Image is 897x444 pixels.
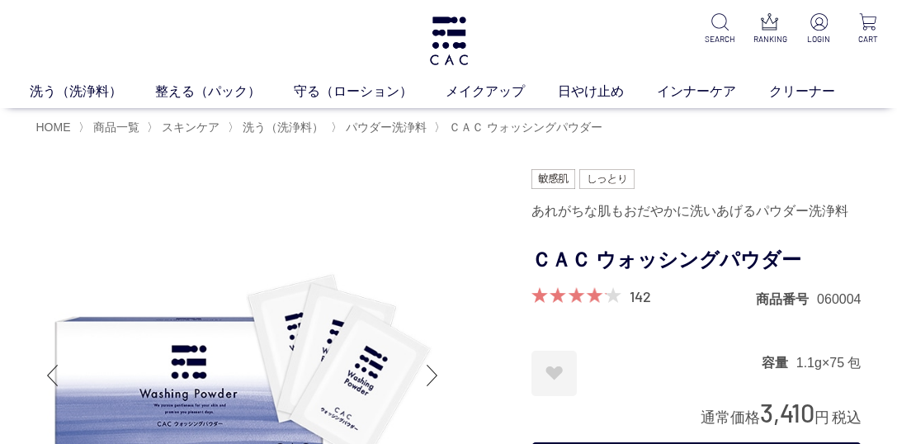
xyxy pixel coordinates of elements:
img: 敏感肌 [531,169,576,189]
dd: 060004 [817,290,861,308]
a: CART [852,13,884,45]
a: インナーケア [657,82,769,102]
li: 〉 [228,120,328,135]
p: RANKING [753,33,785,45]
a: パウダー洗浄料 [342,120,427,134]
p: CART [852,33,884,45]
a: HOME [36,120,71,134]
p: SEARCH [705,33,736,45]
img: logo [427,17,470,65]
a: RANKING [753,13,785,45]
a: クリーナー [769,82,868,102]
span: パウダー洗浄料 [346,120,427,134]
a: 守る（ローション） [294,82,446,102]
p: LOGIN [803,33,834,45]
a: メイクアップ [446,82,558,102]
li: 〉 [331,120,431,135]
span: 商品一覧 [93,120,139,134]
span: 通常価格 [701,409,760,426]
li: 〉 [147,120,224,135]
a: お気に入りに登録する [531,351,577,396]
a: 洗う（洗浄料） [30,82,155,102]
h1: ＣＡＣ ウォッシングパウダー [531,242,862,279]
div: Next slide [416,342,449,409]
span: 円 [814,409,829,426]
a: 142 [630,287,651,305]
span: ＣＡＣ ウォッシングパウダー [449,120,602,134]
span: 洗う（洗浄料） [243,120,323,134]
dt: 商品番号 [756,290,817,308]
a: 整える（パック） [155,82,294,102]
dd: 1.1g×75 包 [796,354,862,371]
dt: 容量 [762,354,796,371]
div: あれがちな肌もおだやかに洗いあげるパウダー洗浄料 [531,197,862,225]
a: 洗う（洗浄料） [239,120,323,134]
a: 商品一覧 [90,120,139,134]
li: 〉 [434,120,607,135]
img: しっとり [579,169,634,189]
a: SEARCH [705,13,736,45]
span: 税込 [832,409,862,426]
a: スキンケア [158,120,220,134]
li: 〉 [78,120,144,135]
a: LOGIN [803,13,834,45]
span: 3,410 [760,397,814,427]
span: スキンケア [162,120,220,134]
div: Previous slide [36,342,69,409]
a: ＣＡＣ ウォッシングパウダー [446,120,602,134]
a: 日やけ止め [558,82,657,102]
